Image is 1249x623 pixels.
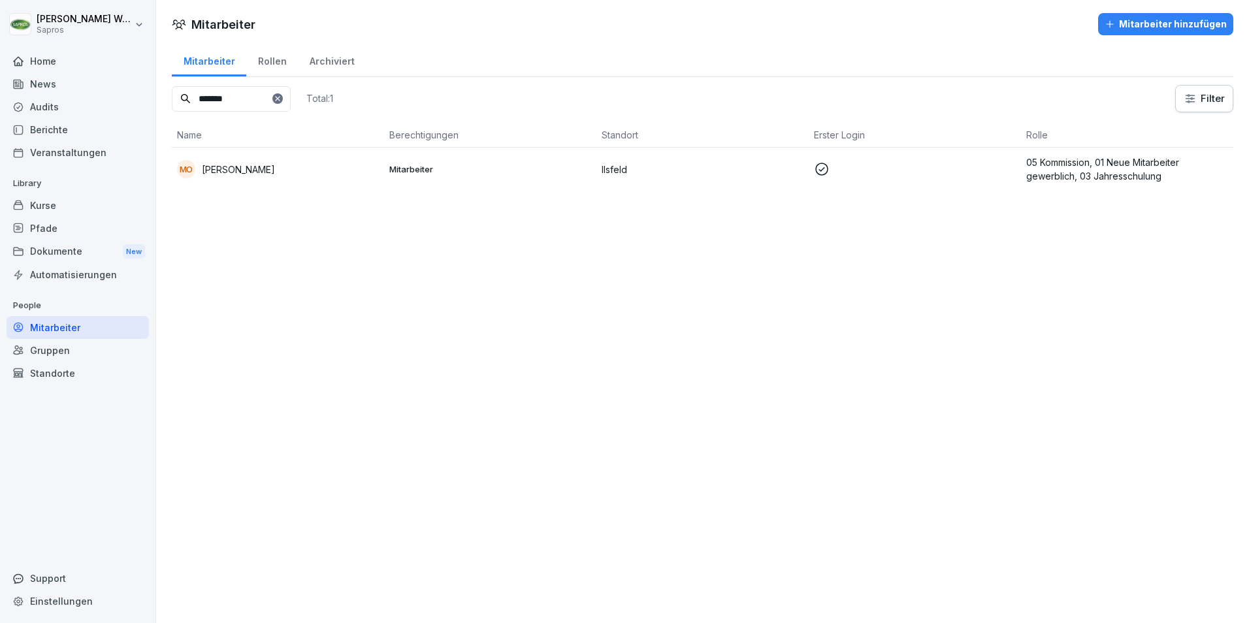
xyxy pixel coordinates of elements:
a: Veranstaltungen [7,141,149,164]
div: Dokumente [7,240,149,264]
a: Mitarbeiter [7,316,149,339]
div: Mitarbeiter hinzufügen [1105,17,1227,31]
button: Filter [1176,86,1233,112]
a: Archiviert [298,43,366,76]
a: Mitarbeiter [172,43,246,76]
a: Automatisierungen [7,263,149,286]
th: Erster Login [809,123,1021,148]
button: Mitarbeiter hinzufügen [1098,13,1233,35]
th: Rolle [1021,123,1233,148]
div: Filter [1184,92,1225,105]
p: [PERSON_NAME] [202,163,275,176]
div: MO [177,160,195,178]
th: Standort [596,123,809,148]
p: 05 Kommission, 01 Neue Mitarbeiter gewerblich, 03 Jahresschulung [1026,155,1228,183]
a: Einstellungen [7,590,149,613]
a: Gruppen [7,339,149,362]
p: [PERSON_NAME] Weyreter [37,14,132,25]
a: Rollen [246,43,298,76]
a: Berichte [7,118,149,141]
p: Mitarbeiter [389,163,591,175]
a: Kurse [7,194,149,217]
p: People [7,295,149,316]
div: New [123,244,145,259]
p: Ilsfeld [602,163,803,176]
p: Total: 1 [306,92,333,104]
p: Library [7,173,149,194]
th: Berechtigungen [384,123,596,148]
p: Sapros [37,25,132,35]
a: Standorte [7,362,149,385]
th: Name [172,123,384,148]
div: Support [7,567,149,590]
a: News [7,72,149,95]
a: Pfade [7,217,149,240]
a: Audits [7,95,149,118]
h1: Mitarbeiter [191,16,255,33]
a: Home [7,50,149,72]
a: DokumenteNew [7,240,149,264]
